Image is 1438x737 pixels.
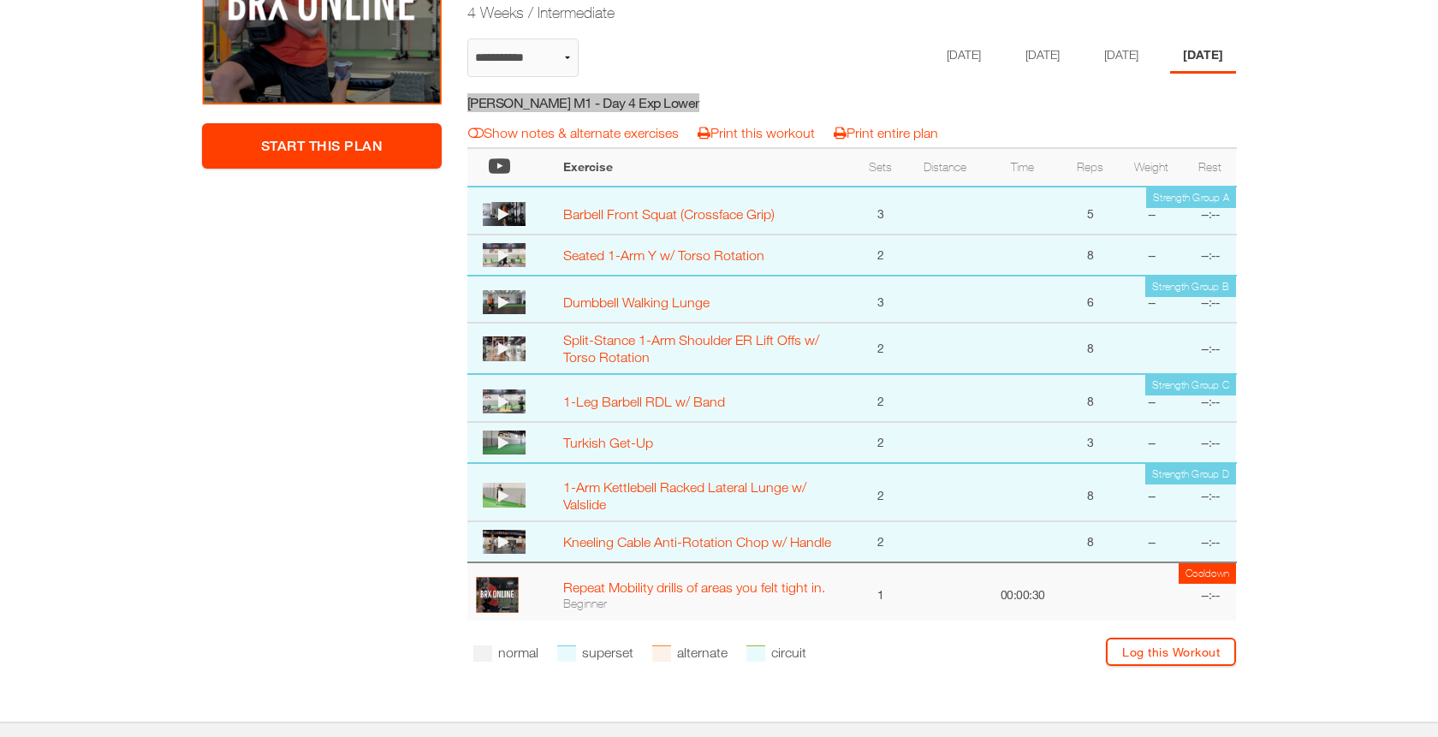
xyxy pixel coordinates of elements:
th: Exercise [555,148,854,187]
th: Distance [906,148,983,187]
img: thumbnail.png [483,243,526,267]
img: thumbnail.png [483,483,526,507]
a: Log this Workout [1106,638,1236,666]
td: Strength Group A [1146,187,1236,208]
img: thumbnail.png [483,290,526,314]
img: thumbnail.png [483,530,526,554]
h5: [PERSON_NAME] M1 - Day 4 Exp Lower [467,93,773,112]
h2: 4 Weeks / Intermediate [467,2,1104,23]
td: --:-- [1185,463,1236,520]
td: Cooldown [1179,563,1236,584]
td: 6 [1062,276,1119,324]
div: Beginner [563,596,846,611]
li: Day 1 [934,39,994,74]
img: thumbnail.png [483,431,526,455]
a: Dumbbell Walking Lunge [563,294,710,310]
td: 00:00:30 [983,562,1062,621]
td: Strength Group B [1145,276,1236,297]
img: profile.PNG [476,577,519,613]
th: Rest [1185,148,1236,187]
td: --:-- [1185,374,1236,422]
img: thumbnail.png [483,202,526,226]
td: -- [1119,276,1185,324]
th: Sets [854,148,906,187]
td: --:-- [1185,187,1236,235]
td: --:-- [1185,422,1236,463]
a: Barbell Front Squat (Crossface Grip) [563,206,775,222]
a: Print this workout [698,125,815,140]
td: 3 [854,187,906,235]
a: 1-Leg Barbell RDL w/ Band [563,394,725,409]
td: --:-- [1185,276,1236,324]
td: --:-- [1185,323,1236,374]
td: -- [1119,521,1185,562]
a: Start This Plan [202,123,442,169]
td: 8 [1062,463,1119,520]
th: Weight [1119,148,1185,187]
td: --:-- [1185,521,1236,562]
td: -- [1119,374,1185,422]
a: Turkish Get-Up [563,435,653,450]
td: --:-- [1185,235,1236,276]
td: -- [1119,235,1185,276]
a: Print entire plan [834,125,938,140]
td: Strength Group C [1145,375,1236,395]
td: 8 [1062,374,1119,422]
td: 3 [1062,422,1119,463]
td: 1 [854,562,906,621]
td: 3 [854,276,906,324]
td: --:-- [1185,562,1236,621]
td: 2 [854,521,906,562]
a: Kneeling Cable Anti-Rotation Chop w/ Handle [563,534,831,550]
td: 2 [854,463,906,520]
li: Day 2 [1013,39,1073,74]
img: thumbnail.png [483,336,526,360]
a: Split-Stance 1-Arm Shoulder ER Lift Offs w/ Torso Rotation [563,332,819,365]
td: 2 [854,235,906,276]
a: 1-Arm Kettlebell Racked Lateral Lunge w/ Valslide [563,479,806,512]
td: -- [1119,187,1185,235]
th: Time [983,148,1062,187]
td: -- [1119,463,1185,520]
li: Day 3 [1091,39,1151,74]
td: 2 [854,323,906,374]
th: Reps [1062,148,1119,187]
a: Show notes & alternate exercises [468,125,679,140]
td: 5 [1062,187,1119,235]
td: Strength Group D [1145,464,1236,484]
img: thumbnail.png [483,389,526,413]
li: circuit [746,638,806,668]
li: superset [557,638,633,668]
a: Seated 1-Arm Y w/ Torso Rotation [563,247,764,263]
td: 2 [854,374,906,422]
li: alternate [652,638,728,668]
td: 8 [1062,235,1119,276]
li: Day 4 [1170,39,1236,74]
li: normal [473,638,538,668]
a: Repeat Mobility drills of areas you felt tight in. [563,579,825,595]
td: 8 [1062,521,1119,562]
td: -- [1119,422,1185,463]
td: 2 [854,422,906,463]
td: 8 [1062,323,1119,374]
